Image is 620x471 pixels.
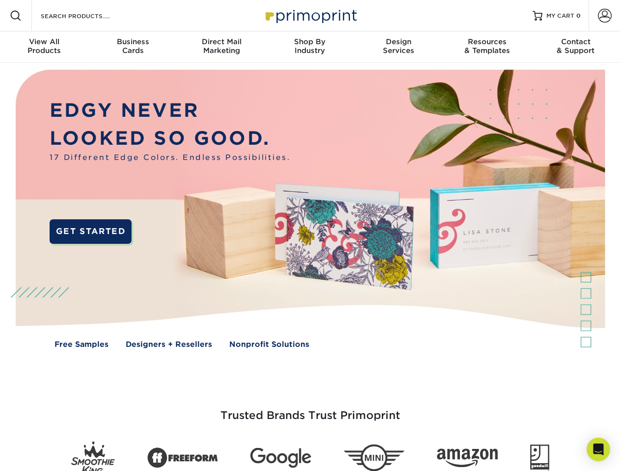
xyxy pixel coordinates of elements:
p: EDGY NEVER [50,97,290,125]
a: GET STARTED [50,219,132,244]
input: SEARCH PRODUCTS..... [40,10,135,22]
img: Amazon [437,449,498,468]
img: Google [250,448,311,468]
a: BusinessCards [88,31,177,63]
a: Resources& Templates [443,31,531,63]
a: DesignServices [354,31,443,63]
span: 17 Different Edge Colors. Endless Possibilities. [50,152,290,163]
div: Industry [266,37,354,55]
p: LOOKED SO GOOD. [50,125,290,153]
img: Goodwill [530,445,549,471]
h3: Trusted Brands Trust Primoprint [23,386,597,434]
span: Direct Mail [177,37,266,46]
div: Marketing [177,37,266,55]
span: MY CART [546,12,574,20]
iframe: Google Customer Reviews [2,441,83,468]
span: Shop By [266,37,354,46]
span: Design [354,37,443,46]
span: 0 [576,12,581,19]
div: Services [354,37,443,55]
span: Contact [532,37,620,46]
div: & Templates [443,37,531,55]
div: & Support [532,37,620,55]
a: Designers + Resellers [126,339,212,350]
img: Primoprint [261,5,359,26]
a: Free Samples [54,339,108,350]
span: Resources [443,37,531,46]
a: Direct MailMarketing [177,31,266,63]
span: Business [88,37,177,46]
a: Nonprofit Solutions [229,339,309,350]
div: Open Intercom Messenger [587,438,610,461]
a: Shop ByIndustry [266,31,354,63]
div: Cards [88,37,177,55]
a: Contact& Support [532,31,620,63]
